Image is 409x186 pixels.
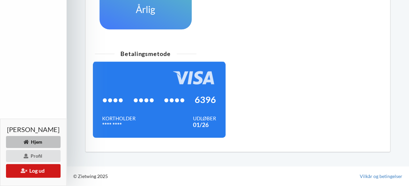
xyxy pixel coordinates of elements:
a: Vilkår og betingelser [360,173,402,180]
div: Hjem [6,136,61,148]
button: Log ud [6,164,61,178]
img: 4WYAC6ZA8lHiWlowAAAABJRU5ErkJggg== [173,71,216,84]
div: Udløber [193,115,216,122]
span: 6396 [195,96,216,103]
h1: Årlig [136,3,155,15]
div: Kortholder [102,115,135,122]
div: Betalingsmetode [95,51,196,57]
span: •••• [164,96,185,103]
div: 01/26 [193,122,216,128]
span: •••• [102,96,123,103]
div: Profil [6,150,61,162]
span: [PERSON_NAME] [7,126,60,133]
span: •••• [133,96,154,103]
